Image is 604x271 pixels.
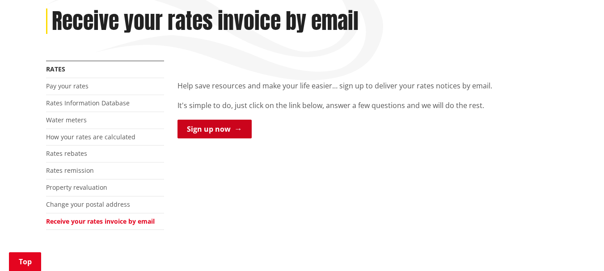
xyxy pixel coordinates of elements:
a: Change your postal address [46,200,130,208]
a: Rates rebates [46,149,87,158]
p: It's simple to do, just click on the link below, answer a few questions and we will do the rest. [177,100,558,111]
a: Receive your rates invoice by email [46,217,155,225]
a: Rates Information Database [46,99,130,107]
a: Water meters [46,116,87,124]
a: Pay your rates [46,82,89,90]
a: Sign up now [177,120,252,138]
a: Rates [46,65,65,73]
h1: Receive your rates invoice by email [52,8,359,34]
p: Help save resources and make your life easier… sign up to deliver your rates notices by email. [177,80,558,91]
a: How your rates are calculated [46,133,135,141]
a: Property revaluation [46,183,107,192]
a: Top [9,252,41,271]
iframe: Messenger Launcher [563,233,595,266]
a: Rates remission [46,166,94,175]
